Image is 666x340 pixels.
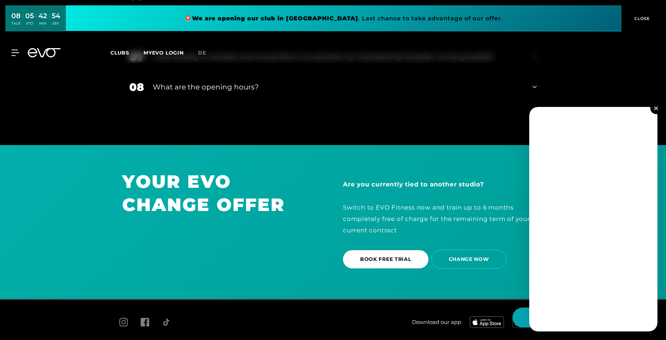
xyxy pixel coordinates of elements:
[512,308,652,328] button: Hallo Athlet! Was möchtest du tun?
[153,82,524,92] div: What are the opening hours?
[110,50,129,56] span: Clubs
[11,21,21,26] div: TAGE
[654,106,658,110] img: close.svg
[198,49,215,57] a: de
[449,256,489,263] span: CHANGE NOW
[360,256,411,263] span: BOOK FREE TRIAL
[22,11,24,30] div: :
[25,11,34,21] div: 05
[412,318,461,326] span: Download our app
[52,21,60,26] div: SEK
[512,317,547,327] img: evofitness app
[343,181,484,188] strong: Are you currently tied to another studio?
[621,5,661,31] button: CLOSE
[52,11,60,21] div: 54
[198,50,206,56] span: de
[38,21,47,26] div: MIN
[343,179,544,236] div: Switch to EVO Fitness now and train up to 6 months completely free of charge for the remaining te...
[25,21,34,26] div: STD
[633,15,650,22] span: CLOSE
[144,50,184,56] a: MYEVO LOGIN
[36,11,37,30] div: :
[11,11,21,21] div: 08
[343,245,431,274] a: BOOK FREE TRIAL
[38,11,47,21] div: 42
[110,49,144,56] a: Clubs
[49,11,50,30] div: :
[431,244,509,274] a: CHANGE NOW
[122,170,323,216] h1: YOUR EVO CHANGE OFFER
[470,316,504,328] img: evofitness app
[129,79,144,95] div: 08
